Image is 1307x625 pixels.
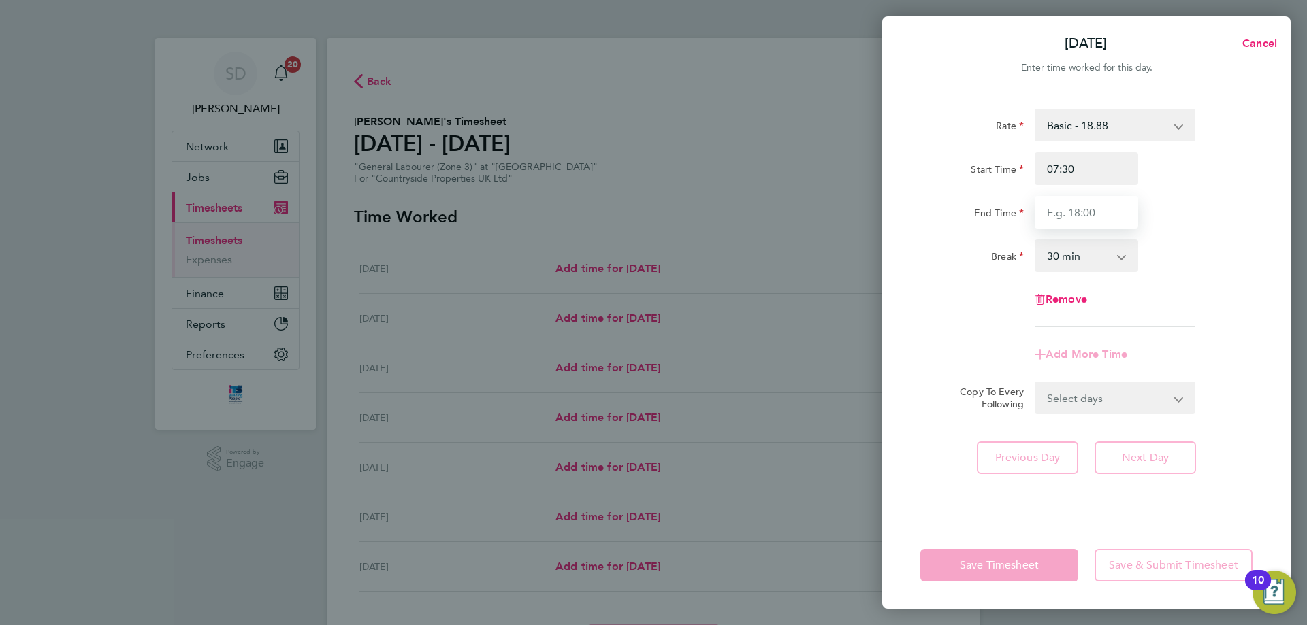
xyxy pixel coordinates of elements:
[996,120,1024,136] label: Rate
[882,60,1291,76] div: Enter time worked for this day.
[1035,196,1138,229] input: E.g. 18:00
[1253,571,1296,614] button: Open Resource Center, 10 new notifications
[974,207,1024,223] label: End Time
[1221,30,1291,57] button: Cancel
[1238,37,1277,50] span: Cancel
[1035,152,1138,185] input: E.g. 08:00
[1046,292,1087,305] span: Remove
[949,386,1024,410] label: Copy To Every Following
[991,250,1024,267] label: Break
[971,163,1024,180] label: Start Time
[1035,294,1087,305] button: Remove
[1252,580,1264,598] div: 10
[1065,34,1107,53] p: [DATE]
